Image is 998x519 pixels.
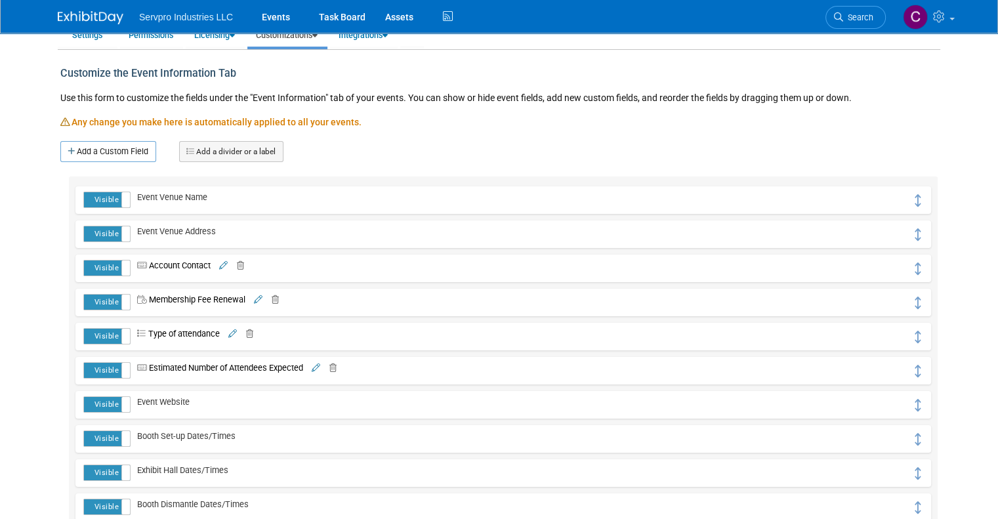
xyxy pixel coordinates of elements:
span: Membership Fee Renewal [131,295,245,304]
label: Visible [84,329,130,344]
a: Edit field [217,260,228,270]
i: Drop-Down List [137,330,148,339]
a: Edit field [226,329,237,339]
i: Click and drag to move field [913,399,923,411]
a: Edit field [310,363,320,373]
img: Chris Chassagneux [903,5,928,30]
label: Visible [84,192,130,207]
span: Servpro Industries LLC [139,12,233,22]
a: Delete field [239,329,253,339]
div: Use this form to customize the fields under the "Event Information" tab of your events. You can s... [60,88,938,115]
span: Booth Dismantle Dates/Times [131,499,249,509]
a: Search [825,6,886,29]
label: Visible [84,363,130,378]
a: Delete field [230,260,244,270]
i: Click and drag to move field [913,433,923,446]
label: Visible [84,397,130,412]
i: Click and drag to move field [913,365,923,377]
span: Estimated Number of Attendees Expected [131,363,303,373]
span: Booth Set-up Dates/Times [131,431,236,441]
i: Custom Text Field [137,262,149,270]
label: Visible [84,295,130,310]
i: Custom Text Field [137,364,149,373]
label: Visible [84,260,130,276]
img: ExhibitDay [58,11,123,24]
span: Event Venue Address [131,226,216,236]
label: Visible [84,465,130,480]
div: Customize the Event Information Tab [60,60,415,88]
i: Custom Date/Time Field [137,296,149,304]
label: Visible [84,431,130,446]
div: Any change you make here is automatically applied to all your events. [60,115,938,141]
span: Event Venue Name [131,192,207,202]
span: Exhibit Hall Dates/Times [131,465,228,475]
a: Add a divider or a label [179,141,283,162]
a: Delete field [322,363,337,373]
a: Edit field [252,295,262,304]
span: Event Website [131,397,190,407]
span: Search [843,12,873,22]
span: Account Contact [131,260,211,270]
i: Click and drag to move field [913,467,923,480]
i: Click and drag to move field [913,501,923,514]
i: Click and drag to move field [913,228,923,241]
label: Visible [84,499,130,514]
i: Click and drag to move field [913,331,923,343]
i: Click and drag to move field [913,262,923,275]
i: Click and drag to move field [913,297,923,309]
i: Click and drag to move field [913,194,923,207]
span: Type of attendance [131,329,220,339]
a: Add a Custom Field [60,141,156,162]
label: Visible [84,226,130,241]
a: Delete field [264,295,279,304]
